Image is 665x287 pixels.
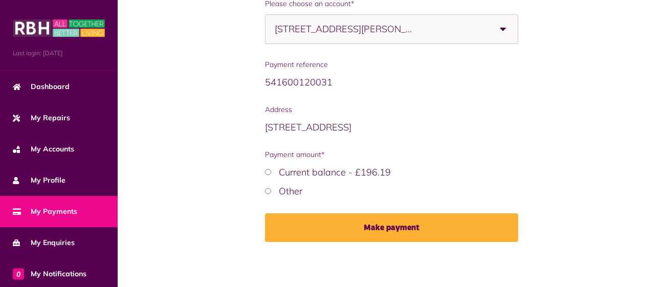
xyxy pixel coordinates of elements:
[265,59,518,70] span: Payment reference
[13,18,105,38] img: MyRBH
[13,206,77,217] span: My Payments
[13,269,86,279] span: My Notifications
[279,166,391,178] label: Current balance - £196.19
[279,185,302,197] label: Other
[13,49,105,58] span: Last login: [DATE]
[265,149,518,160] span: Payment amount*
[13,175,65,186] span: My Profile
[13,144,74,154] span: My Accounts
[13,113,70,123] span: My Repairs
[275,15,415,43] span: [STREET_ADDRESS][PERSON_NAME]
[13,237,75,248] span: My Enquiries
[265,213,518,242] button: Make payment
[265,121,351,133] span: [STREET_ADDRESS]
[265,76,332,88] span: 541600120031
[13,81,70,92] span: Dashboard
[265,104,518,115] span: Address
[13,268,24,279] span: 0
